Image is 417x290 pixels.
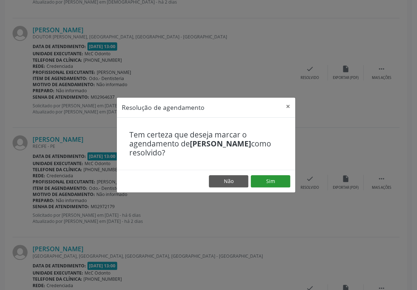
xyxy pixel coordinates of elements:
button: Sim [251,175,290,187]
button: Close [281,98,295,115]
b: [PERSON_NAME] [190,139,251,149]
h5: Resolução de agendamento [122,103,205,112]
h4: Tem certeza que deseja marcar o agendamento de como resolvido? [129,130,283,158]
button: Não [209,175,248,187]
